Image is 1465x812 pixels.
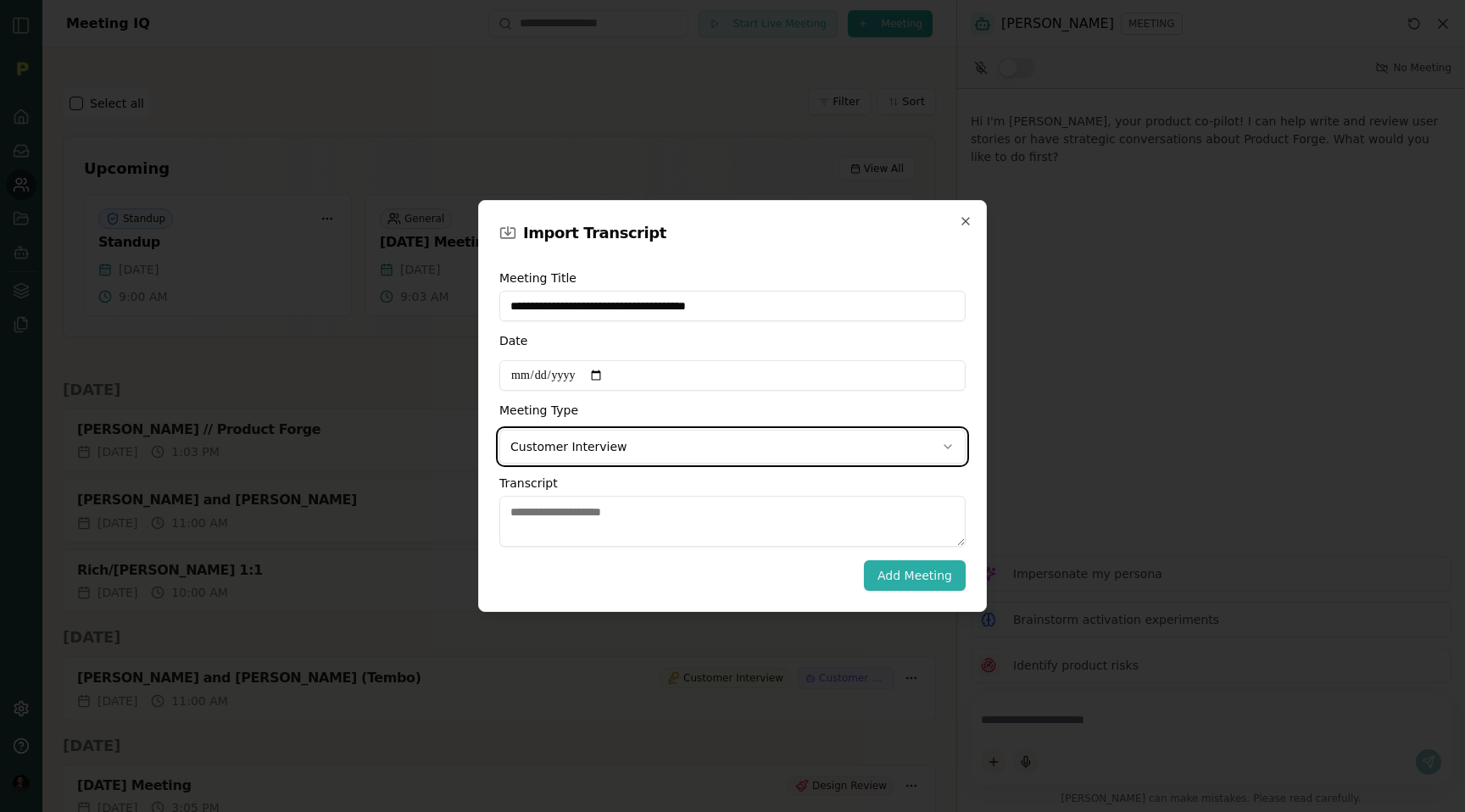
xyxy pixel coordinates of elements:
[499,477,662,489] label: Transcript
[523,221,666,245] h2: Import Transcript
[864,560,966,591] button: Add Meeting
[499,272,966,284] label: Meeting Title
[499,335,719,347] label: Date
[499,404,719,416] label: Meeting Type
